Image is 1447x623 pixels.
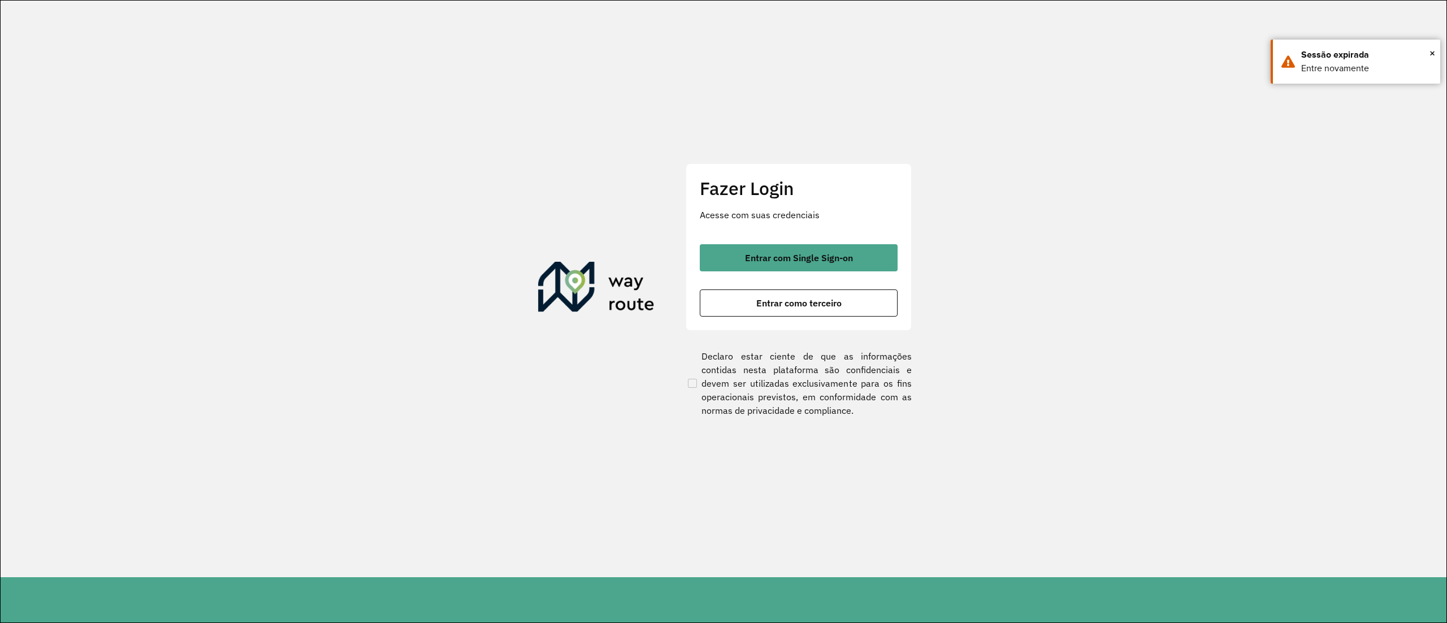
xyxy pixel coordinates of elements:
[686,349,912,417] label: Declaro estar ciente de que as informações contidas nesta plataforma são confidenciais e devem se...
[538,262,655,316] img: Roteirizador AmbevTech
[756,298,842,308] span: Entrar como terceiro
[1429,45,1435,62] span: ×
[745,253,853,262] span: Entrar com Single Sign-on
[700,244,898,271] button: button
[700,289,898,317] button: button
[1301,48,1432,62] div: Sessão expirada
[1301,62,1432,75] div: Entre novamente
[700,178,898,199] h2: Fazer Login
[700,208,898,222] p: Acesse com suas credenciais
[1429,45,1435,62] button: Close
